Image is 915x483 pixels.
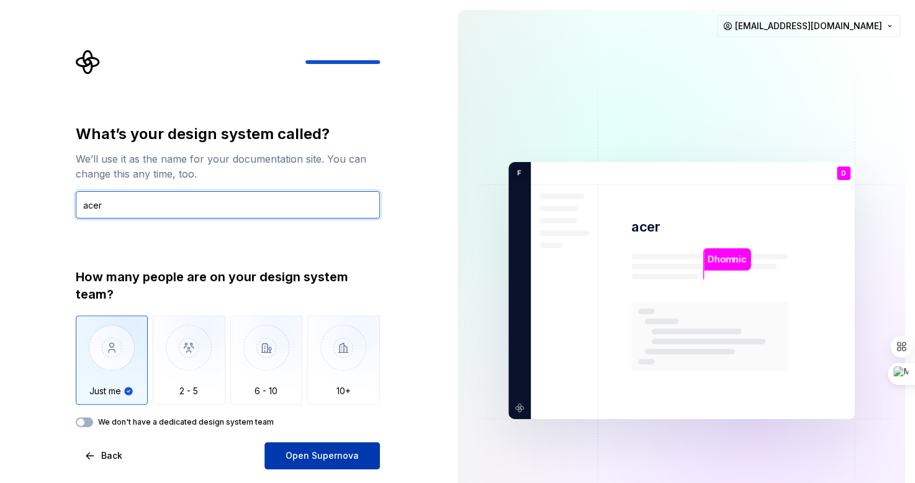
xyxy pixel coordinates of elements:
[631,218,660,236] p: acer
[286,449,359,462] span: Open Supernova
[98,417,274,427] label: We don't have a dedicated design system team
[101,449,122,462] span: Back
[76,442,133,469] button: Back
[841,170,845,177] p: D
[264,442,380,469] button: Open Supernova
[76,124,380,144] div: What’s your design system called?
[76,268,380,303] div: How many people are on your design system team?
[707,253,746,266] p: Dhomnic
[717,15,900,37] button: [EMAIL_ADDRESS][DOMAIN_NAME]
[513,168,521,179] p: F
[76,151,380,181] div: We’ll use it as the name for your documentation site. You can change this any time, too.
[735,20,882,32] span: [EMAIL_ADDRESS][DOMAIN_NAME]
[76,191,380,219] input: Design system name
[76,50,101,74] svg: Supernova Logo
